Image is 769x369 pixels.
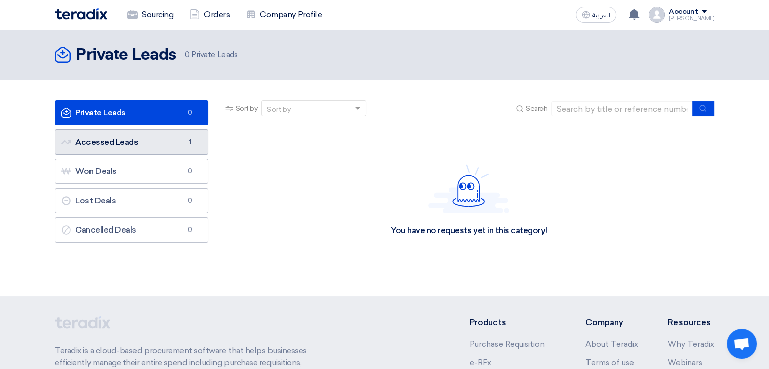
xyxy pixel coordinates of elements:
a: Company Profile [238,4,330,26]
a: Lost Deals0 [55,188,208,213]
span: 0 [184,166,196,176]
img: profile_test.png [649,7,665,23]
div: Account [669,8,698,16]
a: Private Leads0 [55,100,208,125]
li: Company [585,316,638,329]
span: Private Leads [185,49,237,61]
span: 0 [184,225,196,235]
span: 1 [184,137,196,147]
a: Sourcing [119,4,182,26]
div: You have no requests yet in this category! [391,225,547,236]
a: Terms of use [585,358,634,367]
button: العربية [576,7,616,23]
a: Won Deals0 [55,159,208,184]
a: About Teradix [585,340,638,349]
span: 0 [184,108,196,118]
a: Webinars [668,358,702,367]
span: Search [526,103,547,114]
div: [PERSON_NAME] [669,16,714,21]
a: Orders [182,4,238,26]
a: Purchase Requisition [470,340,545,349]
div: Sort by [267,104,291,115]
li: Products [470,316,555,329]
span: 0 [185,50,190,59]
a: Cancelled Deals0 [55,217,208,243]
img: Teradix logo [55,8,107,20]
span: Sort by [236,103,258,114]
a: Why Teradix [668,340,714,349]
a: Accessed Leads1 [55,129,208,155]
img: Hello [428,164,509,213]
h2: Private Leads [76,45,176,65]
li: Resources [668,316,714,329]
a: Open chat [727,329,757,359]
span: 0 [184,196,196,206]
input: Search by title or reference number [551,101,693,116]
span: العربية [592,12,610,19]
a: e-RFx [470,358,491,367]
